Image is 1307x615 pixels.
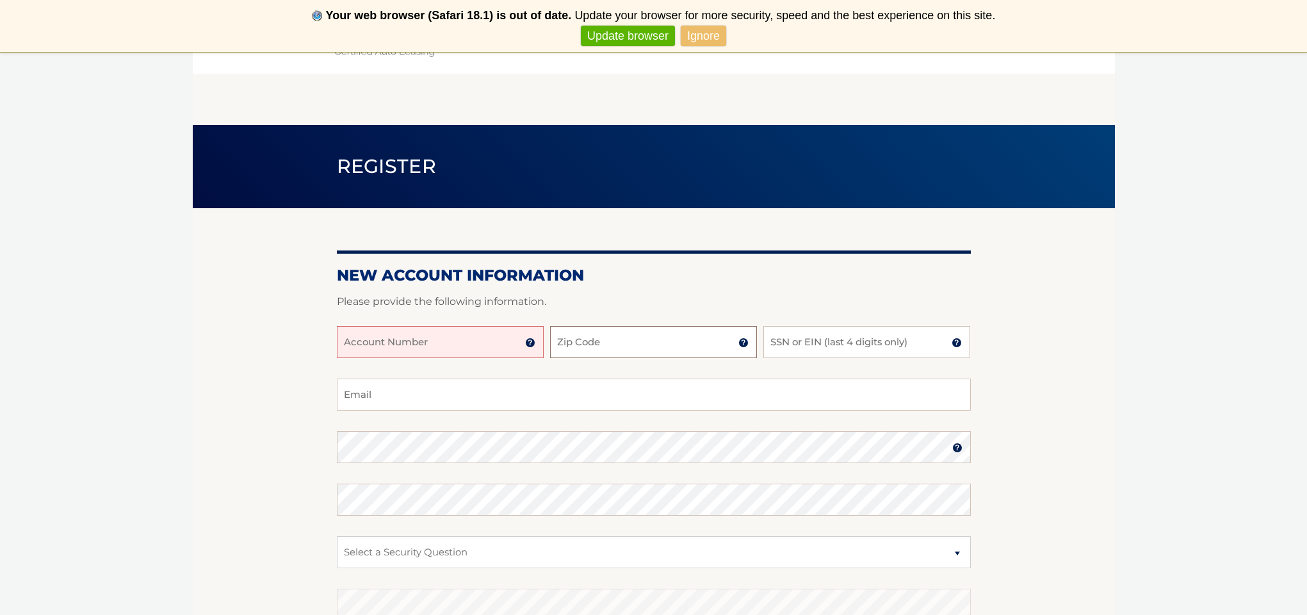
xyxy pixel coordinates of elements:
[952,443,962,453] img: tooltip.svg
[681,26,726,47] a: Ignore
[337,326,544,358] input: Account Number
[550,326,757,358] input: Zip Code
[337,293,971,311] p: Please provide the following information.
[738,338,749,348] img: tooltip.svg
[574,9,995,22] span: Update your browser for more security, speed and the best experience on this site.
[525,338,535,348] img: tooltip.svg
[952,338,962,348] img: tooltip.svg
[326,9,572,22] b: Your web browser (Safari 18.1) is out of date.
[337,379,971,411] input: Email
[337,154,437,178] span: Register
[337,266,971,285] h2: New Account Information
[763,326,970,358] input: SSN or EIN (last 4 digits only)
[581,26,675,47] a: Update browser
